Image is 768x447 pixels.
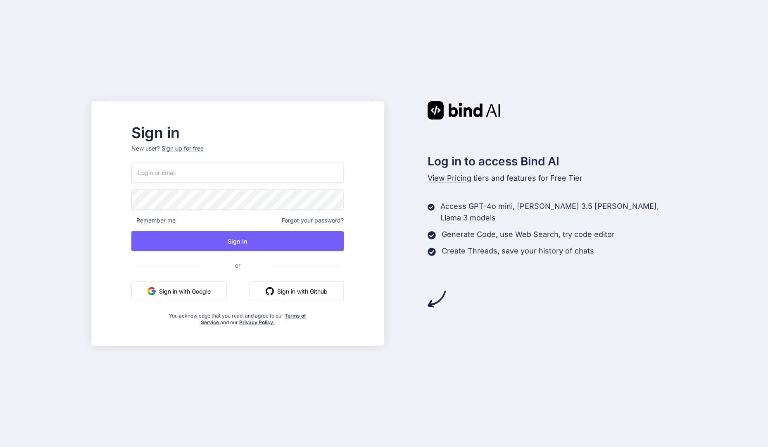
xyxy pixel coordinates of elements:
img: Bind AI logo [428,101,500,120]
img: github [266,287,274,295]
a: Terms of Service [201,313,307,325]
img: google [147,287,156,295]
button: Sign in with Github [250,281,344,301]
span: Forgot your password? [282,216,344,225]
span: View Pricing [428,174,471,182]
span: or [202,255,273,275]
div: Sign up for free [162,144,204,153]
p: New user? [131,144,344,163]
p: tiers and features for Free Tier [428,172,677,184]
div: You acknowledge that you read, and agree to our and our [167,308,309,326]
button: Sign In [131,231,344,251]
input: Login or Email [131,163,344,183]
p: Access GPT-4o mini, [PERSON_NAME] 3.5 [PERSON_NAME], Llama 3 models [440,201,677,224]
p: Generate Code, use Web Search, try code editor [442,229,615,240]
a: Privacy Policy. [239,319,275,325]
p: Create Threads, save your history of chats [442,245,594,257]
img: arrow [428,290,446,308]
h2: Sign in [131,126,344,139]
button: Sign in with Google [131,281,227,301]
span: Remember me [131,216,176,225]
h2: Log in to access Bind AI [428,153,677,170]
